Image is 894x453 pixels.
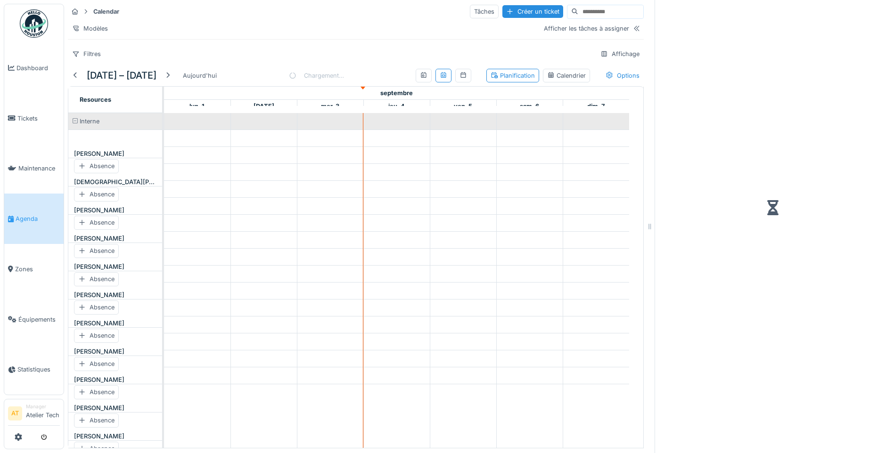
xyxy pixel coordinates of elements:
[16,214,60,223] span: Agenda
[74,159,119,173] div: Absence
[517,100,541,113] a: 6 septembre 2025
[74,262,156,272] div: [PERSON_NAME]
[4,294,64,345] a: Équipements
[74,404,156,413] div: [PERSON_NAME]
[68,47,105,61] div: Filtres
[74,347,156,356] div: [PERSON_NAME]
[4,43,64,93] a: Dashboard
[547,71,586,80] div: Calendrier
[26,403,60,423] li: Atelier Tech
[289,65,344,86] div: Chargement…
[585,100,607,113] a: 7 septembre 2025
[18,164,60,173] span: Maintenance
[251,100,277,113] a: 2 septembre 2025
[544,24,629,33] div: Afficher les tâches à assigner
[68,22,112,35] div: Modèles
[87,70,156,81] h5: [DATE] – [DATE]
[179,69,221,82] div: Aujourd'hui
[74,206,156,215] div: [PERSON_NAME]
[74,187,119,201] div: Absence
[74,216,119,229] div: Absence
[74,244,119,258] div: Absence
[74,385,119,399] div: Absence
[16,64,60,73] span: Dashboard
[4,93,64,144] a: Tickets
[80,96,111,103] span: Resources
[319,100,342,113] a: 3 septembre 2025
[502,5,563,18] div: Créer un ticket
[74,375,156,385] div: [PERSON_NAME]
[74,432,156,441] div: [PERSON_NAME]
[4,144,64,194] a: Maintenance
[74,291,156,300] div: [PERSON_NAME]
[74,149,156,159] div: [PERSON_NAME]
[18,315,60,324] span: Équipements
[74,319,156,328] div: [PERSON_NAME]
[4,194,64,244] a: Agenda
[74,413,119,427] div: Absence
[17,114,60,123] span: Tickets
[74,329,119,342] div: Absence
[601,69,644,82] div: Options
[15,265,60,274] span: Zones
[74,300,119,314] div: Absence
[74,178,156,187] div: [DEMOGRAPHIC_DATA][PERSON_NAME]
[187,100,207,113] a: 1 septembre 2025
[74,357,119,371] div: Absence
[596,47,644,61] div: Affichage
[470,5,499,18] div: Tâches
[4,345,64,395] a: Statistiques
[90,7,123,16] strong: Calendar
[8,403,60,426] a: AT ManagerAtelier Tech
[74,234,156,243] div: [PERSON_NAME]
[26,403,60,410] div: Manager
[8,406,22,421] li: AT
[491,71,535,80] div: Planification
[74,272,119,286] div: Absence
[451,100,475,113] a: 5 septembre 2025
[378,87,415,99] a: 1 septembre 2025
[80,118,99,125] span: Interne
[386,100,407,113] a: 4 septembre 2025
[4,244,64,294] a: Zones
[20,9,48,38] img: Badge_color-CXgf-gQk.svg
[17,365,60,374] span: Statistiques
